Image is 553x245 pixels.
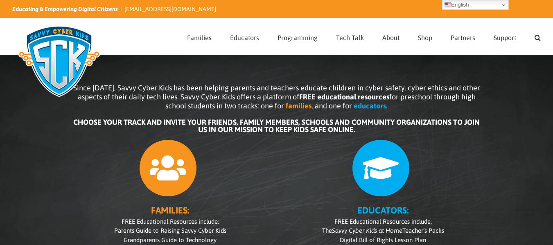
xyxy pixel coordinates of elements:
[286,101,311,110] b: families
[73,118,480,134] b: CHOOSE YOUR TRACK AND INVITE YOUR FRIENDS, FAMILY MEMBERS, SCHOOLS AND COMMUNITY ORGANIZATIONS TO...
[187,18,541,54] nav: Main Menu
[418,34,432,41] span: Shop
[278,18,318,54] a: Programming
[299,92,389,101] b: FREE educational resources
[336,34,364,41] span: Tech Talk
[12,6,118,12] i: Educating & Empowering Digital Citizens
[357,205,409,216] b: EDUCATORS:
[445,2,451,8] img: en
[334,218,432,225] span: FREE Educational Resources include:
[418,18,432,54] a: Shop
[230,18,259,54] a: Educators
[382,18,400,54] a: About
[386,101,388,110] span: .
[124,236,217,243] span: Grandparents Guide to Technology
[382,34,400,41] span: About
[354,101,386,110] b: educators
[122,218,219,225] span: FREE Educational Resources include:
[494,18,516,54] a: Support
[322,227,444,234] span: The Teacher’s Packs
[278,34,318,41] span: Programming
[535,18,541,54] a: Search
[230,34,259,41] span: Educators
[336,18,364,54] a: Tech Talk
[332,227,402,234] i: Savvy Cyber Kids at Home
[187,18,212,54] a: Families
[451,34,475,41] span: Partners
[12,20,106,102] img: Savvy Cyber Kids Logo
[73,83,480,110] span: Since [DATE], Savvy Cyber Kids has been helping parents and teachers educate children in cyber sa...
[124,6,216,12] a: [EMAIL_ADDRESS][DOMAIN_NAME]
[494,34,516,41] span: Support
[187,34,212,41] span: Families
[114,227,226,234] span: Parents Guide to Raising Savvy Cyber Kids
[151,205,189,216] b: FAMILIES:
[311,101,352,110] span: , and one for
[451,18,475,54] a: Partners
[340,236,426,243] span: Digital Bill of Rights Lesson Plan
